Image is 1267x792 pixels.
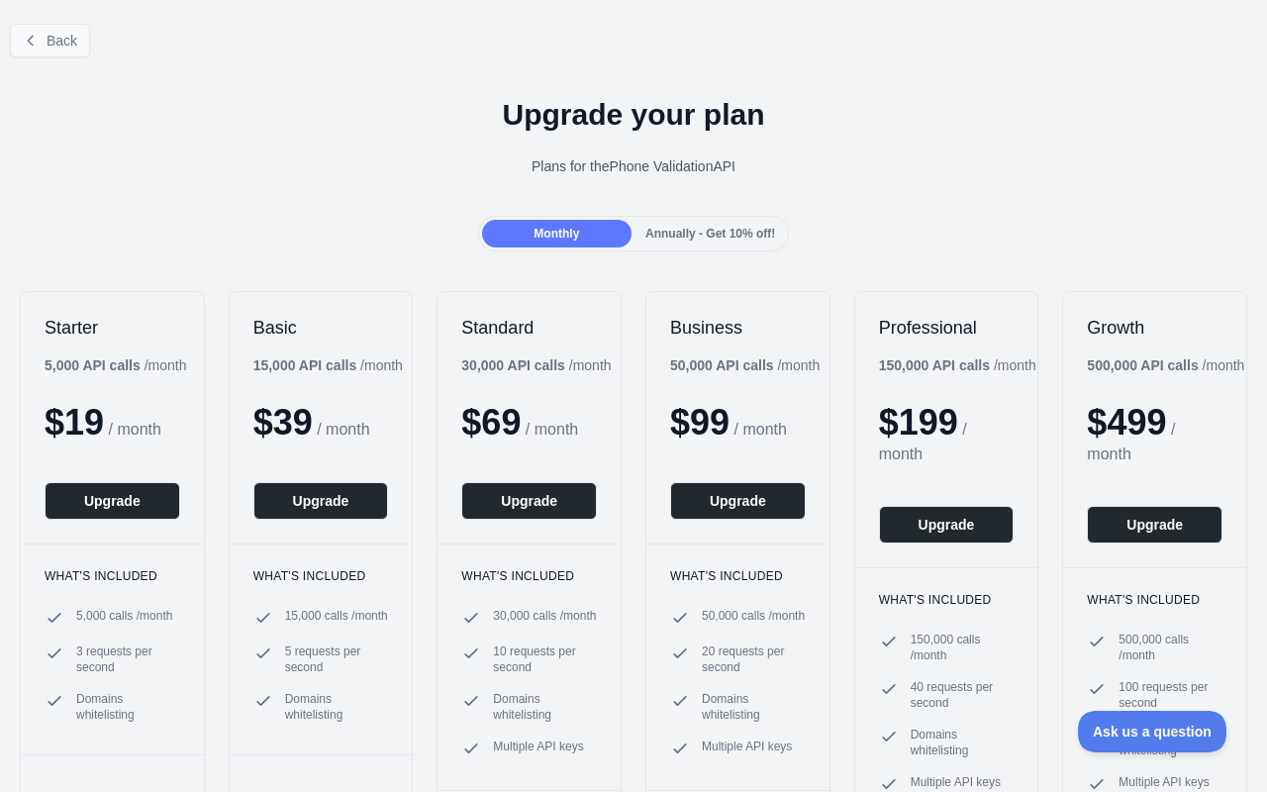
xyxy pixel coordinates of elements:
[879,357,990,373] b: 150,000 API calls
[879,402,958,443] span: $ 199
[1078,711,1227,752] iframe: Toggle Customer Support
[461,355,611,375] div: / month
[670,402,730,443] span: $ 99
[879,355,1036,375] div: / month
[1087,355,1244,375] div: / month
[461,402,521,443] span: $ 69
[1087,357,1198,373] b: 500,000 API calls
[461,316,597,340] h2: Standard
[670,357,774,373] b: 50,000 API calls
[879,316,1015,340] h2: Professional
[670,316,806,340] h2: Business
[670,355,820,375] div: / month
[1087,316,1222,340] h2: Growth
[461,357,565,373] b: 30,000 API calls
[1087,402,1166,443] span: $ 499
